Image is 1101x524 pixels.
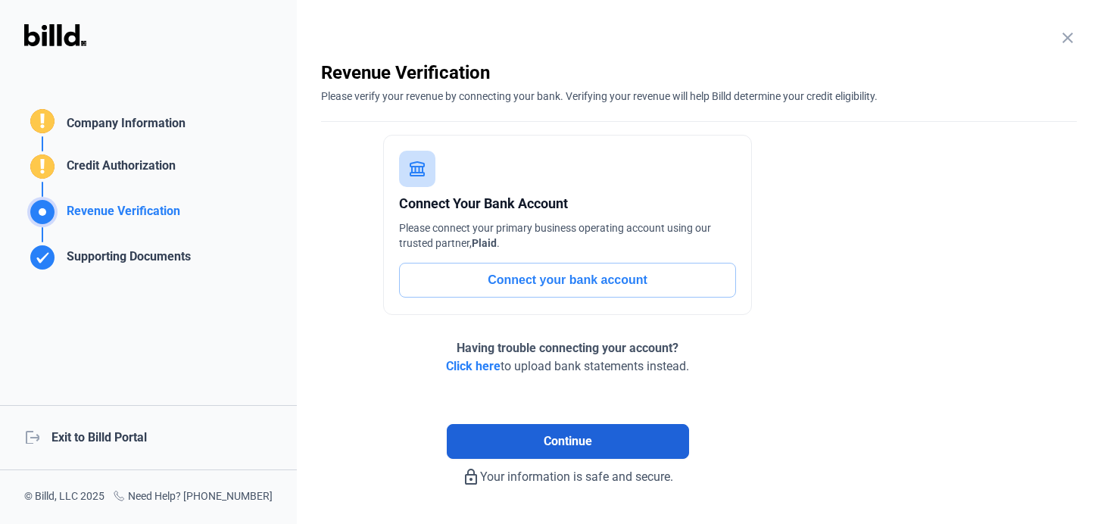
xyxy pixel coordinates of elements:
div: Revenue Verification [61,202,180,227]
div: Supporting Documents [61,248,191,273]
div: Need Help? [PHONE_NUMBER] [113,488,273,506]
div: to upload bank statements instead. [446,339,689,376]
span: Plaid [472,237,497,249]
div: Revenue Verification [321,61,1077,85]
div: Please connect your primary business operating account using our trusted partner, . [399,220,736,251]
div: Please verify your revenue by connecting your bank. Verifying your revenue will help Billd determ... [321,85,1077,104]
div: Company Information [61,114,186,136]
div: Your information is safe and secure. [321,459,814,486]
span: Click here [446,359,501,373]
div: © Billd, LLC 2025 [24,488,104,506]
span: Continue [544,432,592,451]
img: Billd Logo [24,24,86,46]
mat-icon: lock_outline [462,468,480,486]
mat-icon: close [1059,29,1077,47]
span: Having trouble connecting your account? [457,341,678,355]
button: Continue [447,424,689,459]
button: Connect your bank account [399,263,736,298]
mat-icon: logout [24,429,39,444]
div: Credit Authorization [61,157,176,182]
div: Connect Your Bank Account [399,193,736,214]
